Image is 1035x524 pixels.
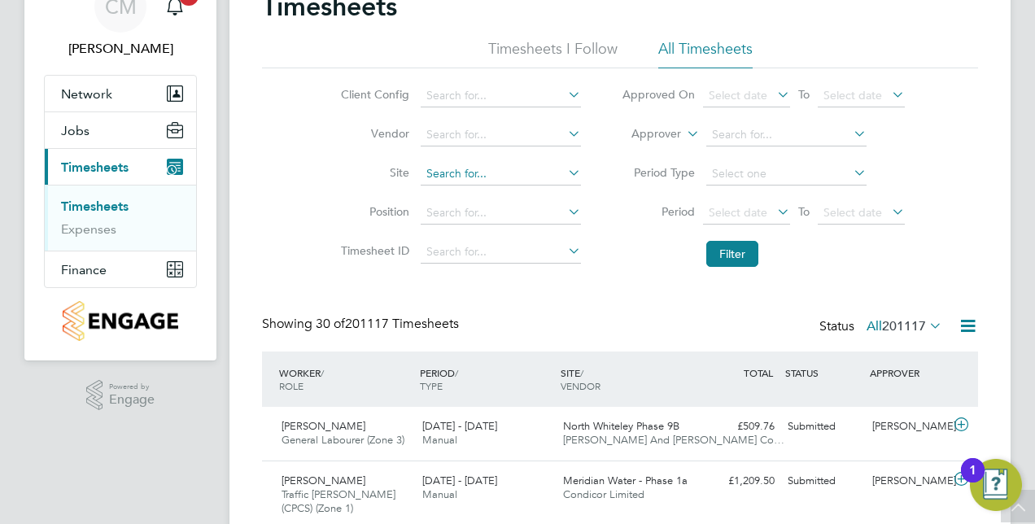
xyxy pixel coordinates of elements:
[563,487,644,501] span: Condicor Limited
[316,316,459,332] span: 201117 Timesheets
[866,413,950,440] div: [PERSON_NAME]
[282,474,365,487] span: [PERSON_NAME]
[823,88,882,103] span: Select date
[422,474,497,487] span: [DATE] - [DATE]
[61,221,116,237] a: Expenses
[866,358,950,387] div: APPROVER
[488,39,618,68] li: Timesheets I Follow
[608,126,681,142] label: Approver
[61,262,107,277] span: Finance
[422,487,457,501] span: Manual
[316,316,345,332] span: 30 of
[44,301,197,341] a: Go to home page
[622,165,695,180] label: Period Type
[421,163,581,186] input: Search for...
[563,419,679,433] span: North Whiteley Phase 9B
[421,85,581,107] input: Search for...
[275,358,416,400] div: WORKER
[709,88,767,103] span: Select date
[563,433,784,447] span: [PERSON_NAME] And [PERSON_NAME] Co…
[557,358,697,400] div: SITE
[45,185,196,251] div: Timesheets
[622,87,695,102] label: Approved On
[421,124,581,146] input: Search for...
[823,205,882,220] span: Select date
[63,301,177,341] img: countryside-properties-logo-retina.png
[109,380,155,394] span: Powered by
[262,316,462,333] div: Showing
[882,318,926,334] span: 201117
[61,86,112,102] span: Network
[781,413,866,440] div: Submitted
[336,243,409,258] label: Timesheet ID
[970,459,1022,511] button: Open Resource Center, 1 new notification
[969,470,976,491] div: 1
[706,163,867,186] input: Select one
[336,204,409,219] label: Position
[622,204,695,219] label: Period
[580,366,583,379] span: /
[706,124,867,146] input: Search for...
[61,123,90,138] span: Jobs
[45,149,196,185] button: Timesheets
[336,87,409,102] label: Client Config
[86,380,155,411] a: Powered byEngage
[744,366,773,379] span: TOTAL
[416,358,557,400] div: PERIOD
[336,126,409,141] label: Vendor
[45,76,196,111] button: Network
[282,487,395,515] span: Traffic [PERSON_NAME] (CPCS) (Zone 1)
[336,165,409,180] label: Site
[793,84,814,105] span: To
[282,433,404,447] span: General Labourer (Zone 3)
[61,159,129,175] span: Timesheets
[421,241,581,264] input: Search for...
[867,318,942,334] label: All
[282,419,365,433] span: [PERSON_NAME]
[44,39,197,59] span: Craig Milner
[61,199,129,214] a: Timesheets
[697,468,781,495] div: £1,209.50
[781,358,866,387] div: STATUS
[781,468,866,495] div: Submitted
[109,393,155,407] span: Engage
[793,201,814,222] span: To
[279,379,304,392] span: ROLE
[658,39,753,68] li: All Timesheets
[709,205,767,220] span: Select date
[563,474,688,487] span: Meridian Water - Phase 1a
[421,202,581,225] input: Search for...
[819,316,945,338] div: Status
[706,241,758,267] button: Filter
[45,251,196,287] button: Finance
[866,468,950,495] div: [PERSON_NAME]
[697,413,781,440] div: £509.76
[45,112,196,148] button: Jobs
[321,366,324,379] span: /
